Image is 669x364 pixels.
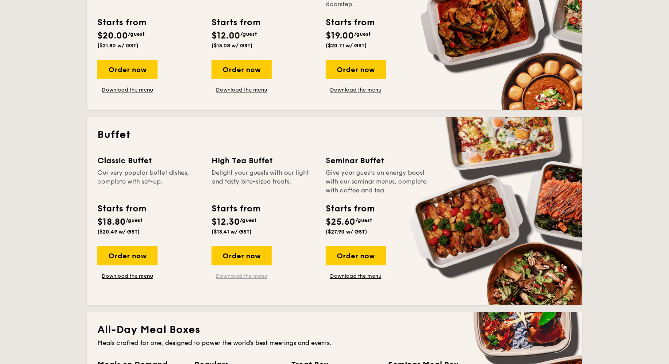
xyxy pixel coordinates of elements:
[326,169,429,195] div: Give your guests an energy boost with our seminar menus, complete with coffee and tea.
[211,16,260,29] div: Starts from
[97,16,146,29] div: Starts from
[211,217,240,227] span: $12.30
[211,60,272,79] div: Order now
[97,31,128,41] span: $20.00
[211,246,272,265] div: Order now
[326,42,367,49] span: ($20.71 w/ GST)
[355,217,372,223] span: /guest
[97,128,572,142] h2: Buffet
[240,217,257,223] span: /guest
[97,86,158,93] a: Download the menu
[97,202,146,215] div: Starts from
[326,31,354,41] span: $19.00
[326,246,386,265] div: Order now
[97,217,126,227] span: $18.80
[211,86,272,93] a: Download the menu
[326,202,374,215] div: Starts from
[326,272,386,280] a: Download the menu
[97,339,572,348] div: Meals crafted for one, designed to power the world's best meetings and events.
[97,246,158,265] div: Order now
[97,229,140,235] span: ($20.49 w/ GST)
[326,217,355,227] span: $25.60
[97,60,158,79] div: Order now
[211,229,252,235] span: ($13.41 w/ GST)
[211,169,315,195] div: Delight your guests with our light and tasty bite-sized treats.
[326,154,429,167] div: Seminar Buffet
[97,154,201,167] div: Classic Buffet
[240,31,257,37] span: /guest
[326,86,386,93] a: Download the menu
[97,169,201,195] div: Our very popular buffet dishes, complete with set-up.
[326,229,367,235] span: ($27.90 w/ GST)
[211,42,253,49] span: ($13.08 w/ GST)
[97,272,158,280] a: Download the menu
[97,42,138,49] span: ($21.80 w/ GST)
[97,323,572,337] h2: All-Day Meal Boxes
[211,154,315,167] div: High Tea Buffet
[326,16,374,29] div: Starts from
[126,217,142,223] span: /guest
[128,31,145,37] span: /guest
[211,31,240,41] span: $12.00
[211,202,260,215] div: Starts from
[354,31,371,37] span: /guest
[211,272,272,280] a: Download the menu
[326,60,386,79] div: Order now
